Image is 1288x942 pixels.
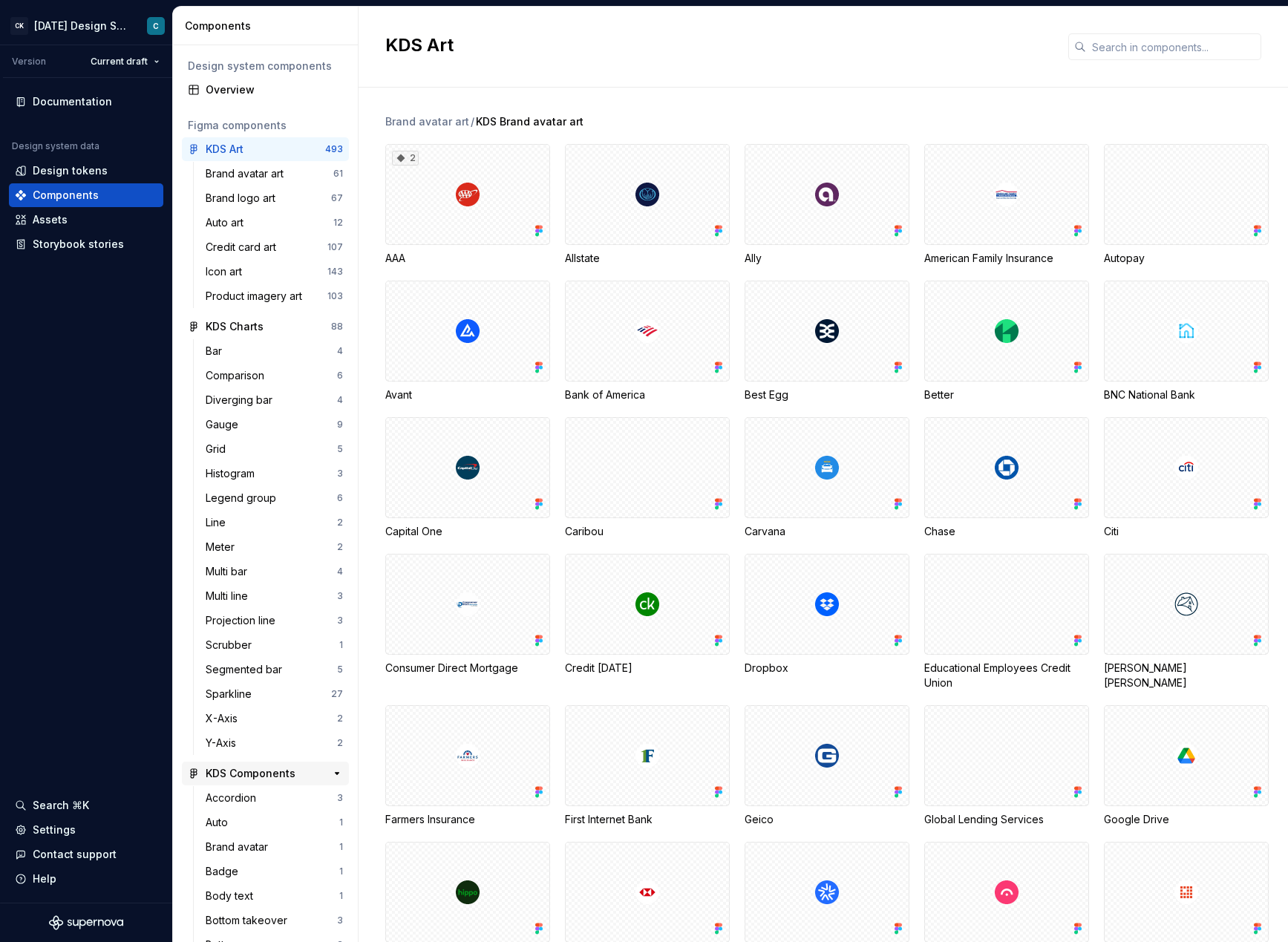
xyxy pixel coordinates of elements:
a: Overview [182,78,349,102]
div: Bar [206,344,228,359]
a: Grid5 [200,437,349,461]
a: Bottom takeover3 [200,909,349,932]
div: Allstate [565,144,730,266]
a: Sparkline27 [200,682,349,706]
div: C [153,20,159,32]
a: Product imagery art103 [200,284,349,308]
div: Multi line [206,589,254,604]
div: 1 [339,890,343,902]
a: Meter2 [200,535,349,559]
a: Auto art12 [200,211,349,235]
div: 3 [337,615,343,627]
div: Brand avatar art [206,166,290,181]
div: Capital One [385,524,550,539]
div: Settings [33,822,76,837]
a: Assets [9,208,163,232]
div: Grid [206,442,232,457]
a: Bar4 [200,339,349,363]
a: Brand avatar art61 [200,162,349,186]
div: Icon art [206,264,248,279]
a: KDS Components [182,762,349,785]
a: Credit card art107 [200,235,349,259]
div: Autopay [1104,144,1269,266]
div: Comparison [206,368,270,383]
button: CK[DATE] Design SystemC [3,10,169,42]
div: 103 [327,290,343,302]
div: 2AAA [385,144,550,266]
a: Body text1 [200,884,349,908]
a: Segmented bar5 [200,658,349,681]
div: Gauge [206,417,244,432]
div: Autopay [1104,251,1269,266]
div: Geico [745,705,909,827]
div: CK [10,17,28,35]
div: Best Egg [745,281,909,402]
div: Design system components [188,59,343,73]
a: Line2 [200,511,349,534]
div: Brand avatar art [385,114,469,129]
div: Bottom takeover [206,913,293,928]
div: Global Lending Services [924,812,1089,827]
button: Contact support [9,843,163,866]
div: [DATE] Design System [34,19,129,33]
a: Projection line3 [200,609,349,632]
div: Brand logo art [206,191,281,206]
div: Version [12,56,46,68]
div: 2 [337,541,343,553]
span: KDS Brand avatar art [476,114,583,129]
div: 67 [331,192,343,204]
div: Global Lending Services [924,705,1089,827]
h2: KDS Art [385,33,1050,57]
div: Segmented bar [206,662,288,677]
input: Search in components... [1086,33,1261,60]
div: Accordion [206,791,262,805]
div: 3 [337,590,343,602]
div: Ally [745,144,909,266]
div: 88 [331,321,343,333]
div: American Family Insurance [924,251,1089,266]
div: Credit [DATE] [565,661,730,676]
div: Meter [206,540,241,555]
div: Design tokens [33,163,108,178]
button: Help [9,867,163,891]
div: 1 [339,817,343,828]
a: X-Axis2 [200,707,349,730]
div: Educational Employees Credit Union [924,554,1089,690]
div: Scrubber [206,638,258,652]
div: 4 [337,566,343,578]
div: Citi [1104,417,1269,539]
div: Body text [206,889,259,903]
div: 4 [337,345,343,357]
div: Y-Axis [206,736,242,750]
a: Brand avatar1 [200,835,349,859]
div: 3 [337,915,343,926]
a: Design tokens [9,159,163,183]
span: Current draft [91,56,148,68]
div: Multi bar [206,564,253,579]
div: Bank of America [565,281,730,402]
div: First Internet Bank [565,812,730,827]
a: Comparison6 [200,364,349,387]
div: Design system data [12,140,99,152]
div: Bank of America [565,387,730,402]
div: Search ⌘K [33,798,89,813]
a: Brand logo art67 [200,186,349,210]
div: 5 [337,443,343,455]
a: Scrubber1 [200,633,349,657]
div: Sparkline [206,687,258,701]
div: Google Drive [1104,812,1269,827]
a: Auto1 [200,811,349,834]
div: Citi [1104,524,1269,539]
div: Educational Employees Credit Union [924,661,1089,690]
div: 1 [339,639,343,651]
div: Allstate [565,251,730,266]
div: Storybook stories [33,237,124,252]
a: Diverging bar4 [200,388,349,412]
div: Contact support [33,847,117,862]
div: KDS Art [206,142,243,157]
div: Auto [206,815,234,830]
svg: Supernova Logo [49,915,123,930]
div: Carvana [745,524,909,539]
div: Carvana [745,417,909,539]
